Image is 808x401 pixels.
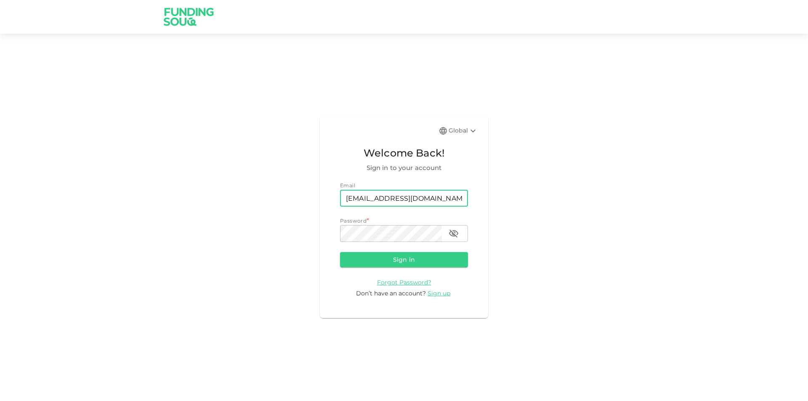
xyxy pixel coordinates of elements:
[428,289,450,297] span: Sign up
[340,163,468,173] span: Sign in to your account
[340,145,468,161] span: Welcome Back!
[340,225,442,242] input: password
[340,182,355,189] span: Email
[377,279,431,286] span: Forgot Password?
[356,289,426,297] span: Don’t have an account?
[340,190,468,207] input: email
[449,126,478,136] div: Global
[340,218,367,224] span: Password
[340,252,468,267] button: Sign in
[377,278,431,286] a: Forgot Password?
